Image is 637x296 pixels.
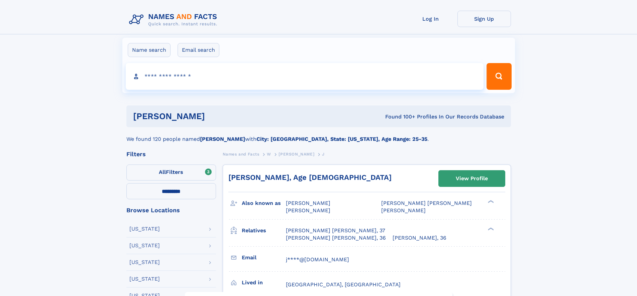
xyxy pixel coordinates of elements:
[133,112,295,120] h1: [PERSON_NAME]
[487,63,511,90] button: Search Button
[159,169,166,175] span: All
[279,150,314,158] a: [PERSON_NAME]
[126,11,223,29] img: Logo Names and Facts
[267,152,271,157] span: W
[404,11,457,27] a: Log In
[381,200,472,206] span: [PERSON_NAME] [PERSON_NAME]
[126,63,484,90] input: search input
[129,226,160,232] div: [US_STATE]
[439,171,505,187] a: View Profile
[486,227,494,231] div: ❯
[286,281,401,288] span: [GEOGRAPHIC_DATA], [GEOGRAPHIC_DATA]
[279,152,314,157] span: [PERSON_NAME]
[178,43,219,57] label: Email search
[295,113,504,120] div: Found 100+ Profiles In Our Records Database
[242,225,286,236] h3: Relatives
[126,165,216,181] label: Filters
[228,173,392,182] a: [PERSON_NAME], Age [DEMOGRAPHIC_DATA]
[126,151,216,157] div: Filters
[129,276,160,282] div: [US_STATE]
[286,227,385,234] a: [PERSON_NAME] [PERSON_NAME], 37
[256,136,427,142] b: City: [GEOGRAPHIC_DATA], State: [US_STATE], Age Range: 25-35
[286,200,330,206] span: [PERSON_NAME]
[486,200,494,204] div: ❯
[200,136,245,142] b: [PERSON_NAME]
[126,127,511,143] div: We found 120 people named with .
[126,207,216,213] div: Browse Locations
[128,43,171,57] label: Name search
[457,11,511,27] a: Sign Up
[286,234,386,242] a: [PERSON_NAME] [PERSON_NAME], 36
[129,243,160,248] div: [US_STATE]
[393,234,446,242] a: [PERSON_NAME], 36
[242,277,286,288] h3: Lived in
[223,150,259,158] a: Names and Facts
[242,198,286,209] h3: Also known as
[456,171,488,186] div: View Profile
[322,152,325,157] span: J
[242,252,286,263] h3: Email
[381,207,426,214] span: [PERSON_NAME]
[267,150,271,158] a: W
[286,207,330,214] span: [PERSON_NAME]
[129,260,160,265] div: [US_STATE]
